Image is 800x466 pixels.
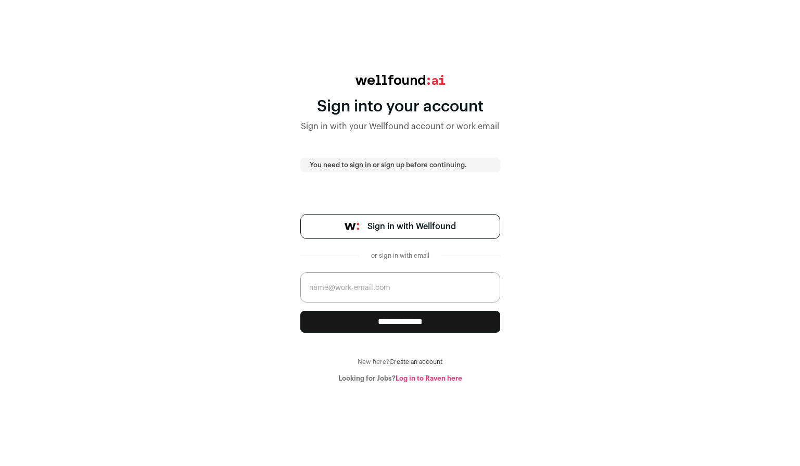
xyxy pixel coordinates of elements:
div: Sign in with your Wellfound account or work email [300,120,500,133]
div: Looking for Jobs? [300,374,500,383]
div: or sign in with email [367,251,434,260]
p: You need to sign in or sign up before continuing. [310,161,491,169]
img: wellfound-symbol-flush-black-fb3c872781a75f747ccb3a119075da62bfe97bd399995f84a933054e44a575c4.png [345,223,359,230]
img: wellfound:ai [355,75,445,85]
input: name@work-email.com [300,272,500,303]
span: Sign in with Wellfound [367,220,456,233]
div: Sign into your account [300,97,500,116]
a: Create an account [389,359,442,365]
div: New here? [300,358,500,366]
a: Sign in with Wellfound [300,214,500,239]
a: Log in to Raven here [396,375,462,382]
